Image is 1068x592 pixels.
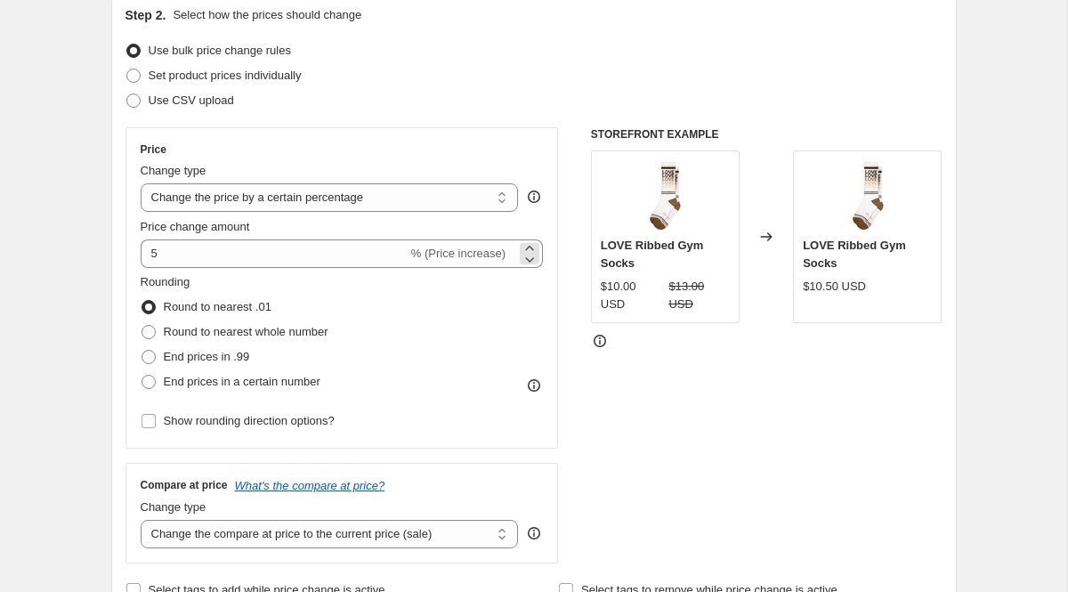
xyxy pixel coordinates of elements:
span: $13.00 USD [668,280,704,311]
span: LOVE Ribbed Gym Socks [601,239,704,270]
input: -15 [141,239,408,268]
span: Use bulk price change rules [149,44,291,57]
span: Use CSV upload [149,93,234,107]
span: End prices in .99 [164,350,250,363]
button: What's the compare at price? [235,479,385,492]
span: Change type [141,164,206,177]
span: End prices in a certain number [164,375,320,388]
h3: Price [141,142,166,157]
div: help [525,524,543,542]
span: % (Price increase) [411,247,506,260]
span: $10.00 USD [601,280,636,311]
span: Change type [141,500,206,514]
img: love-ribbed-gym-socks-black-owned-t-shirt-busines_80x.jpg [629,160,700,231]
div: help [525,188,543,206]
span: Rounding [141,275,190,288]
span: Set product prices individually [149,69,302,82]
span: LOVE Ribbed Gym Socks [803,239,906,270]
span: Round to nearest .01 [164,300,271,313]
h2: Step 2. [125,6,166,24]
h6: STOREFRONT EXAMPLE [591,127,943,142]
h3: Compare at price [141,478,228,492]
span: $10.50 USD [803,280,866,293]
span: Round to nearest whole number [164,325,328,338]
span: Price change amount [141,220,250,233]
p: Select how the prices should change [173,6,361,24]
img: love-ribbed-gym-socks-black-owned-t-shirt-busines_80x.jpg [832,160,903,231]
span: Show rounding direction options? [164,414,335,427]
